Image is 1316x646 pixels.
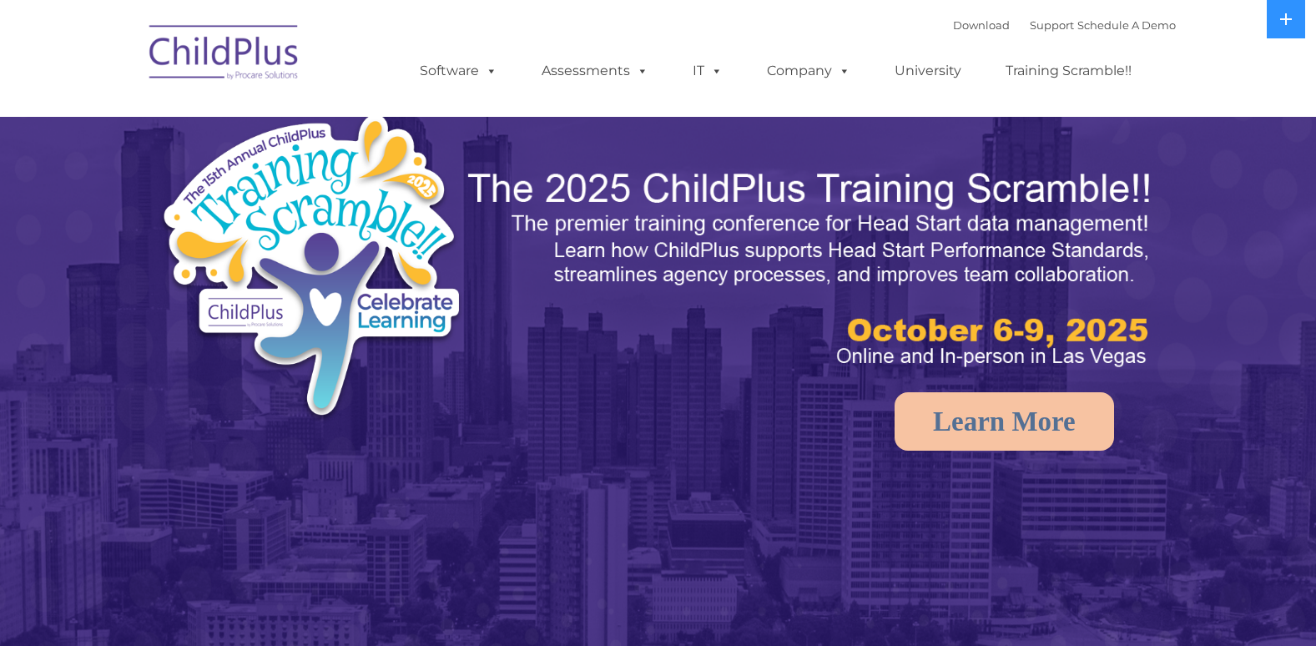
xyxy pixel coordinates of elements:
[1077,18,1176,32] a: Schedule A Demo
[878,54,978,88] a: University
[525,54,665,88] a: Assessments
[895,392,1114,451] a: Learn More
[403,54,514,88] a: Software
[989,54,1148,88] a: Training Scramble!!
[750,54,867,88] a: Company
[676,54,739,88] a: IT
[141,13,308,97] img: ChildPlus by Procare Solutions
[953,18,1010,32] a: Download
[1030,18,1074,32] a: Support
[953,18,1176,32] font: |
